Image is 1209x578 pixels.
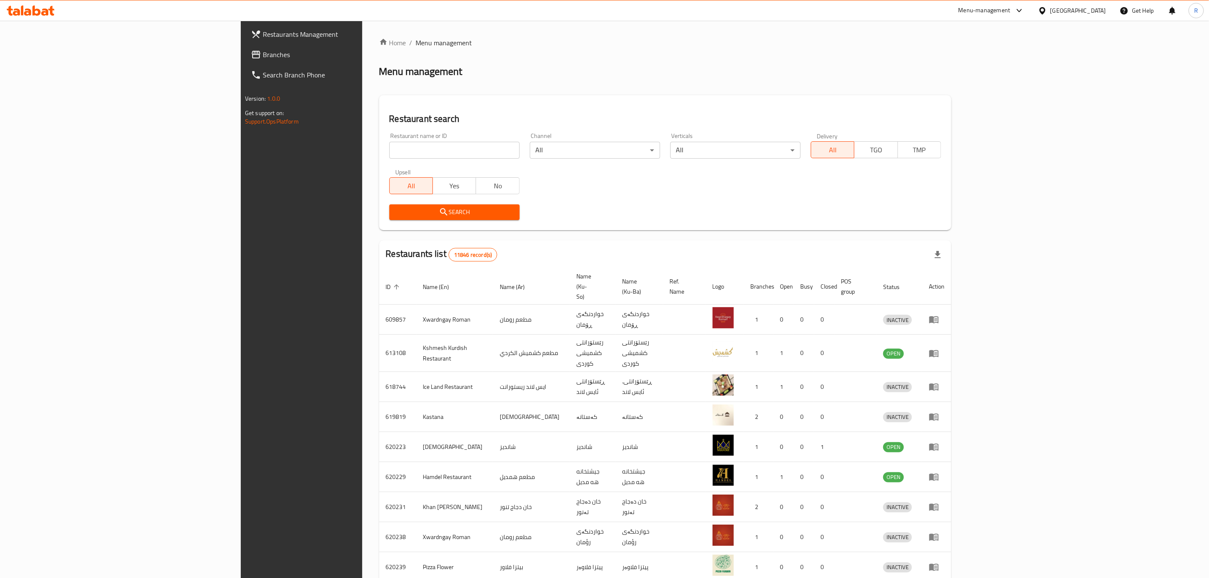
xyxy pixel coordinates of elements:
[1194,6,1198,15] span: R
[570,372,616,402] td: ڕێستۆرانتی ئایس لاند
[416,38,472,48] span: Menu management
[815,144,851,156] span: All
[416,305,493,335] td: Xwardngay Roman
[493,305,570,335] td: مطعم رومان
[416,492,493,522] td: Khan [PERSON_NAME]
[616,335,663,372] td: رێستۆرانتی کشمیشى كوردى
[814,402,834,432] td: 0
[883,562,912,572] span: INACTIVE
[929,412,945,422] div: Menu
[493,432,570,462] td: شانديز
[774,432,794,462] td: 0
[389,204,520,220] button: Search
[570,462,616,492] td: جيشتخانه هه مديل
[416,522,493,552] td: Xwardngay Roman
[794,305,814,335] td: 0
[379,38,951,48] nav: breadcrumb
[570,335,616,372] td: رێستۆرانتی کشمیشى كوردى
[814,269,834,305] th: Closed
[883,315,912,325] span: INACTIVE
[883,412,912,422] span: INACTIVE
[244,65,443,85] a: Search Branch Phone
[670,276,696,297] span: Ref. Name
[416,402,493,432] td: Kastana
[570,402,616,432] td: کەستانە
[883,442,904,452] div: OPEN
[929,348,945,358] div: Menu
[744,269,774,305] th: Branches
[713,341,734,362] img: Kshmesh Kurdish Restaurant
[958,6,1011,16] div: Menu-management
[774,372,794,402] td: 1
[493,462,570,492] td: مطعم همديل
[744,372,774,402] td: 1
[616,372,663,402] td: .ڕێستۆرانتی ئایس لاند
[416,432,493,462] td: [DEMOGRAPHIC_DATA]
[493,335,570,372] td: مطعم كشميش الكردي
[814,432,834,462] td: 1
[794,335,814,372] td: 0
[794,462,814,492] td: 0
[774,522,794,552] td: 0
[744,462,774,492] td: 1
[500,282,536,292] span: Name (Ar)
[530,142,660,159] div: All
[929,532,945,542] div: Menu
[794,372,814,402] td: 0
[883,382,912,392] span: INACTIVE
[744,522,774,552] td: 1
[393,180,430,192] span: All
[244,24,443,44] a: Restaurants Management
[389,113,941,125] h2: Restaurant search
[744,492,774,522] td: 2
[449,248,497,261] div: Total records count
[263,70,436,80] span: Search Branch Phone
[883,532,912,542] span: INACTIVE
[570,492,616,522] td: خان دەجاج تەنور
[706,269,744,305] th: Logo
[883,349,904,358] span: OPEN
[436,180,473,192] span: Yes
[476,177,519,194] button: No
[858,144,894,156] span: TGO
[929,382,945,392] div: Menu
[245,116,299,127] a: Support.OpsPlatform
[883,502,912,512] span: INACTIVE
[774,335,794,372] td: 1
[794,432,814,462] td: 0
[263,29,436,39] span: Restaurants Management
[576,271,606,302] span: Name (Ku-So)
[774,305,794,335] td: 0
[883,349,904,359] div: OPEN
[814,305,834,335] td: 0
[713,435,734,456] img: Shandiz
[744,402,774,432] td: 2
[713,307,734,328] img: Xwardngay Roman
[245,107,284,118] span: Get support on:
[794,269,814,305] th: Busy
[616,492,663,522] td: خان دەجاج تەنور
[883,472,904,482] span: OPEN
[841,276,866,297] span: POS group
[479,180,516,192] span: No
[774,269,794,305] th: Open
[423,282,460,292] span: Name (En)
[883,282,911,292] span: Status
[449,251,497,259] span: 11846 record(s)
[616,522,663,552] td: خواردنگەی رؤمان
[922,269,951,305] th: Action
[713,465,734,486] img: Hamdel Restaurant
[245,93,266,104] span: Version:
[898,141,941,158] button: TMP
[713,525,734,546] img: Xwardngay Roman
[774,492,794,522] td: 0
[263,50,436,60] span: Branches
[744,432,774,462] td: 1
[616,305,663,335] td: خواردنگەی ڕۆمان
[616,432,663,462] td: شانديز
[854,141,898,158] button: TGO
